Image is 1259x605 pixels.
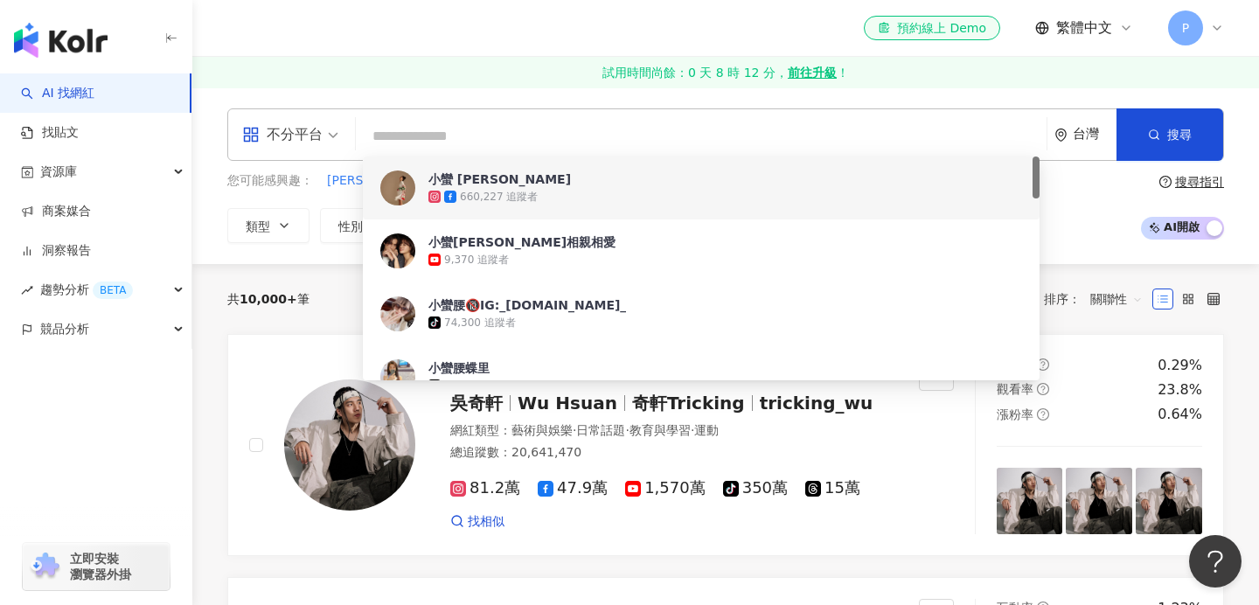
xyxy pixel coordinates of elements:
a: 預約線上 Demo [864,16,1000,40]
span: environment [1054,129,1068,142]
button: 觀看率 [623,208,717,243]
div: 網紅類型 ： [450,422,898,440]
span: 藝術與娛樂 [511,423,573,437]
span: 運動 [694,423,719,437]
span: 觀看率 [997,382,1033,396]
div: 總追蹤數 ： 20,641,470 [450,444,898,462]
span: 互動率 [536,219,573,233]
a: chrome extension立即安裝 瀏覽器外掛 [23,543,170,590]
span: 立即安裝 瀏覽器外掛 [70,551,131,582]
span: 您可能感興趣： [227,172,313,190]
span: 資源庫 [40,152,77,191]
div: 不分平台 [242,121,323,149]
span: 奇軒Tricking [632,393,745,414]
a: 找貼文 [21,124,79,142]
span: tricking_wu [760,393,873,414]
span: [PERSON_NAME] [327,172,428,190]
img: chrome extension [28,553,62,581]
button: 嘎嫂 [506,171,532,191]
span: 找相似 [468,513,504,531]
a: searchAI 找網紅 [21,85,94,102]
span: 10,000+ [240,292,297,306]
span: question-circle [1159,176,1172,188]
button: 演出作品 [442,171,493,191]
span: appstore [242,126,260,143]
span: 1,570萬 [625,479,706,497]
span: 吳奇軒 [450,393,503,414]
span: 追蹤數 [431,219,468,233]
span: 類型 [246,219,270,233]
button: 類型 [227,208,310,243]
span: 嘎嫂 [507,172,532,190]
span: 堂親 [546,172,571,190]
a: 找相似 [450,513,504,531]
span: rise [21,284,33,296]
button: 合作費用預估 [727,208,859,243]
span: Wu Hsuan [518,393,617,414]
span: 15萬 [805,479,860,497]
span: question-circle [1037,383,1049,395]
img: post-image [1136,468,1202,534]
div: 共 筆 [227,292,310,306]
span: 趨勢分析 [40,270,133,309]
span: 81.2萬 [450,479,520,497]
div: 23.8% [1158,380,1202,400]
span: 互動率 [997,358,1033,372]
div: 台灣 [1073,127,1116,142]
span: 演出作品 [443,172,492,190]
span: 繁體中文 [1056,18,1112,38]
iframe: Help Scout Beacon - Open [1189,535,1242,588]
div: 0.29% [1158,356,1202,375]
span: 搜尋 [1167,128,1192,142]
strong: 前往升級 [788,64,837,81]
div: BETA [93,282,133,299]
button: 搜尋 [1116,108,1223,161]
span: 關聯性 [1090,285,1143,313]
span: 性別 [338,219,363,233]
div: 0.64% [1158,405,1202,424]
span: 合作費用預估 [746,219,819,233]
button: 互動率 [518,208,612,243]
button: 追蹤數 [413,208,507,243]
img: KOL Avatar [284,379,415,511]
img: logo [14,23,108,58]
img: post-image [1066,468,1132,534]
span: question-circle [1037,358,1049,371]
div: 預約線上 Demo [878,19,986,37]
div: 搜尋指引 [1175,175,1224,189]
a: 試用時間尚餘：0 天 8 時 12 分，前往升級！ [192,57,1259,88]
span: 47.9萬 [538,479,608,497]
span: question-circle [1037,408,1049,421]
span: · [625,423,629,437]
span: 日常話題 [576,423,625,437]
span: · [573,423,576,437]
a: 洞察報告 [21,242,91,260]
span: 教育與學習 [629,423,691,437]
button: 更多篩選 [869,208,974,243]
span: 漲粉率 [997,407,1033,421]
span: 350萬 [723,479,788,497]
span: P [1182,18,1189,38]
a: KOL Avatar吳奇軒Wu Hsuan奇軒Trickingtricking_wu網紅類型：藝術與娛樂·日常話題·教育與學習·運動總追蹤數：20,641,47081.2萬47.9萬1,570萬... [227,334,1224,556]
span: 更多篩選 [907,219,956,233]
span: 觀看率 [641,219,678,233]
img: post-image [997,468,1063,534]
button: [PERSON_NAME] [326,171,429,191]
div: 排序： [1044,285,1152,313]
button: 堂親 [546,171,572,191]
button: 性別 [320,208,402,243]
span: · [691,423,694,437]
a: 商案媒合 [21,203,91,220]
span: 競品分析 [40,309,89,349]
